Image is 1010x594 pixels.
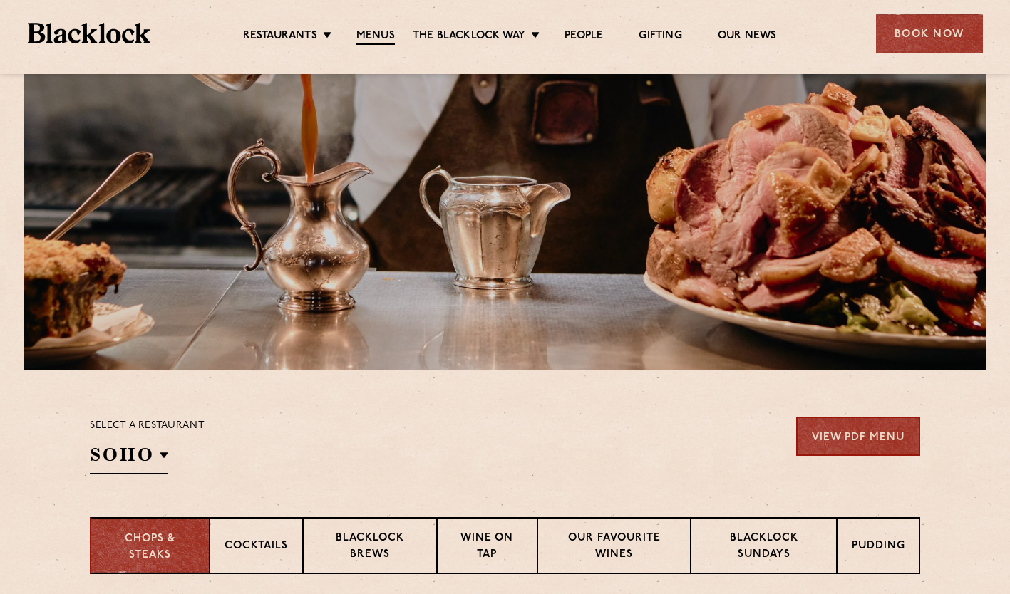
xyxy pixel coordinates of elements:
[413,29,525,43] a: The Blacklock Way
[356,29,395,45] a: Menus
[718,29,777,43] a: Our News
[796,417,920,456] a: View PDF Menu
[565,29,603,43] a: People
[452,531,522,564] p: Wine on Tap
[318,531,422,564] p: Blacklock Brews
[28,23,151,43] img: BL_Textured_Logo-footer-cropped.svg
[90,442,168,474] h2: SOHO
[552,531,676,564] p: Our favourite wines
[90,417,205,435] p: Select a restaurant
[876,14,983,53] div: Book Now
[243,29,317,43] a: Restaurants
[105,531,195,563] p: Chops & Steaks
[706,531,822,564] p: Blacklock Sundays
[225,538,288,556] p: Cocktails
[639,29,681,43] a: Gifting
[852,538,905,556] p: Pudding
